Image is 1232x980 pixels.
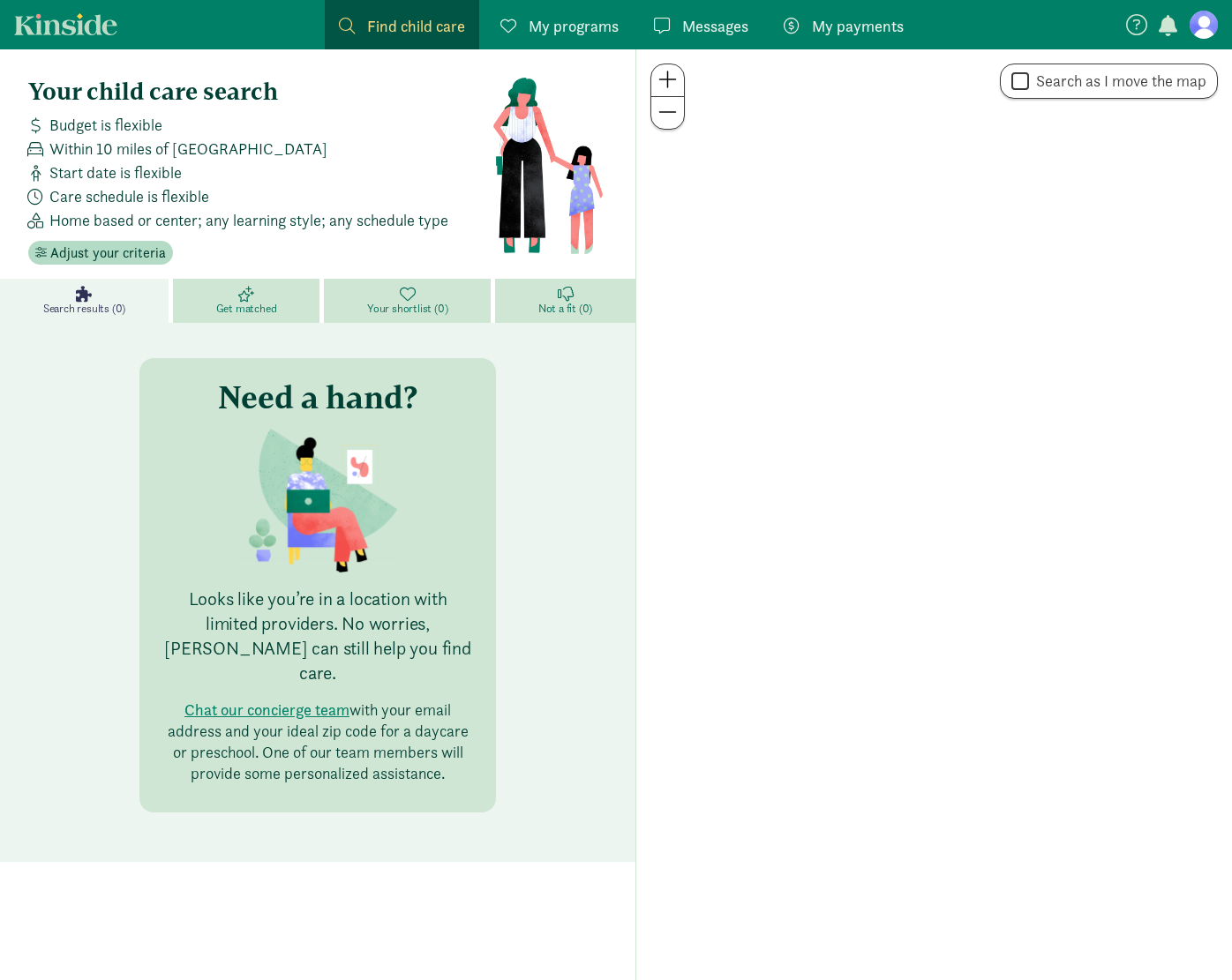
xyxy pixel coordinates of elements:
p: Looks like you’re in a location with limited providers. No worries, [PERSON_NAME] can still help ... [161,587,475,685]
span: Find child care [367,14,465,38]
h3: Need a hand? [218,379,417,415]
a: Kinside [14,13,117,35]
span: Start date is flexible [49,161,182,184]
button: Chat our concierge team [184,699,349,721]
span: Your shortlist (0) [367,302,447,316]
span: Get matched [216,302,277,316]
span: My payments [812,14,904,38]
span: Home based or center; any learning style; any schedule type [49,208,448,232]
span: Search results (0) [43,302,125,316]
a: Get matched [173,279,324,323]
p: with your email address and your ideal zip code for a daycare or preschool. One of our team membe... [161,699,475,784]
span: Not a fit (0) [538,302,592,316]
span: My programs [529,14,619,38]
button: Adjust your criteria [28,241,173,266]
span: Budget is flexible [49,113,162,137]
label: Search as I move the map [1029,71,1206,92]
a: Not a fit (0) [495,279,635,323]
a: Your shortlist (0) [324,279,495,323]
span: Adjust your criteria [50,243,166,264]
span: Within 10 miles of [GEOGRAPHIC_DATA] [49,137,327,161]
span: Care schedule is flexible [49,184,209,208]
h4: Your child care search [28,78,492,106]
span: Messages [682,14,748,38]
